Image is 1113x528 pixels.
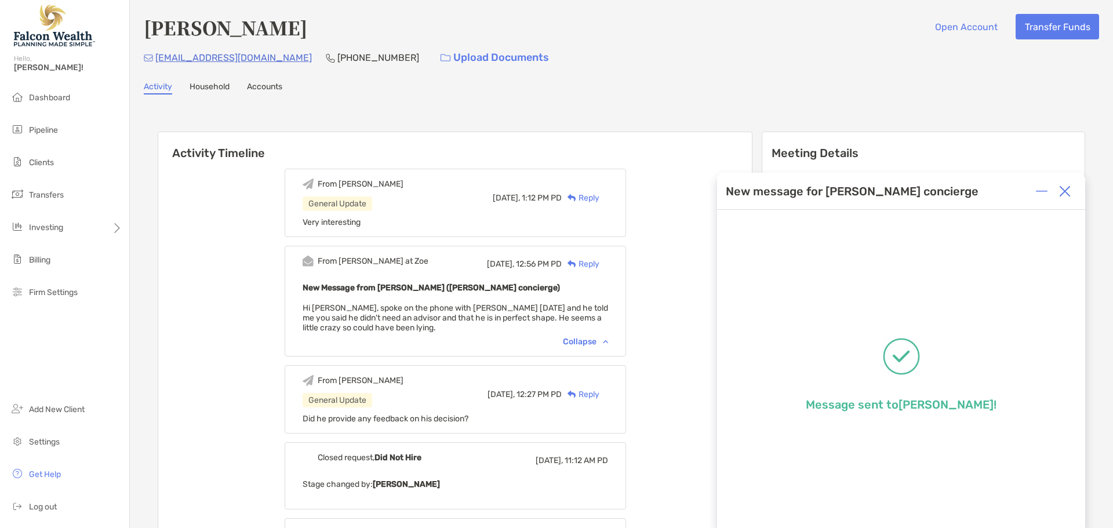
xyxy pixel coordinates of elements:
div: General Update [303,393,372,407]
a: Upload Documents [433,45,556,70]
img: Chevron icon [603,340,608,343]
span: 12:27 PM PD [517,389,562,399]
img: add_new_client icon [10,402,24,416]
span: Dashboard [29,93,70,103]
span: Log out [29,502,57,512]
span: Transfers [29,190,64,200]
div: Reply [562,388,599,400]
img: Phone Icon [326,53,335,63]
img: Event icon [303,256,314,267]
span: [DATE], [536,456,563,465]
span: Hi [PERSON_NAME], spoke on the phone with [PERSON_NAME] [DATE] and he told me you said he didn't ... [303,303,608,333]
img: Reply icon [568,260,576,268]
p: Meeting Details [772,146,1075,161]
img: Reply icon [568,194,576,202]
img: Close [1059,185,1071,197]
img: get-help icon [10,467,24,480]
span: 1:12 PM PD [522,193,562,203]
img: Message successfully sent [883,338,920,375]
img: dashboard icon [10,90,24,104]
h6: Activity Timeline [158,132,752,160]
span: Very interesting [303,217,361,227]
img: investing icon [10,220,24,234]
p: Message sent to [PERSON_NAME] ! [806,398,996,412]
p: Stage changed by: [303,477,608,491]
div: Reply [562,192,599,204]
img: Reply icon [568,391,576,398]
img: Email Icon [144,54,153,61]
span: [PERSON_NAME]! [14,63,122,72]
div: From [PERSON_NAME] [318,179,403,189]
img: settings icon [10,434,24,448]
span: 12:56 PM PD [516,259,562,269]
span: [DATE], [488,389,515,399]
span: Pipeline [29,125,58,135]
b: New Message from [PERSON_NAME] ([PERSON_NAME] concierge) [303,283,560,293]
span: Did he provide any feedback on his decision? [303,414,468,424]
span: Firm Settings [29,287,78,297]
div: Collapse [563,337,608,347]
div: From [PERSON_NAME] [318,376,403,385]
b: [PERSON_NAME] [373,479,440,489]
img: Event icon [303,375,314,386]
img: button icon [441,54,450,62]
img: Falcon Wealth Planning Logo [14,5,95,46]
img: transfers icon [10,187,24,201]
button: Transfer Funds [1016,14,1099,39]
img: logout icon [10,499,24,513]
span: [DATE], [487,259,514,269]
b: Did Not Hire [374,453,421,463]
span: Investing [29,223,63,232]
span: [DATE], [493,193,520,203]
span: 11:12 AM PD [565,456,608,465]
span: Clients [29,158,54,167]
img: Expand or collapse [1036,185,1047,197]
div: General Update [303,196,372,211]
p: [PHONE_NUMBER] [337,50,419,65]
div: From [PERSON_NAME] at Zoe [318,256,428,266]
a: Activity [144,82,172,94]
a: Household [190,82,230,94]
span: Get Help [29,469,61,479]
img: Event icon [303,452,314,463]
a: Accounts [247,82,282,94]
div: New message for [PERSON_NAME] concierge [726,184,979,198]
img: clients icon [10,155,24,169]
div: Reply [562,258,599,270]
span: Add New Client [29,405,85,414]
img: Event icon [303,179,314,190]
img: billing icon [10,252,24,266]
span: Settings [29,437,60,447]
div: Closed request, [318,453,421,463]
h4: [PERSON_NAME] [144,14,307,41]
img: pipeline icon [10,122,24,136]
p: [EMAIL_ADDRESS][DOMAIN_NAME] [155,50,312,65]
span: Billing [29,255,50,265]
button: Open Account [926,14,1006,39]
img: firm-settings icon [10,285,24,298]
